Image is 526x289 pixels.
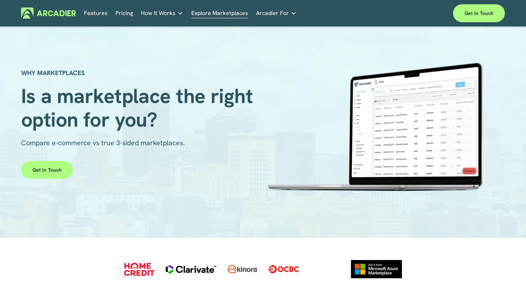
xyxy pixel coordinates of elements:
a: Pricing [115,8,133,19]
a: Explore Marketplaces [191,8,248,19]
a: folder dropdown [141,8,183,19]
span: Arcadier For [256,8,289,18]
a: Get in touch [453,4,505,22]
a: folder dropdown [256,8,296,19]
span: Is a marketplace the right option for you? [21,83,258,133]
a: Features [84,8,108,19]
img: Arcadier [21,8,76,19]
a: Get in touch [21,161,73,179]
strong: WHY MARKETPLACES [21,69,85,77]
span: Compare e-commerce vs true 3-sided marketplaces. [21,138,185,147]
span: How It Works [141,8,176,18]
